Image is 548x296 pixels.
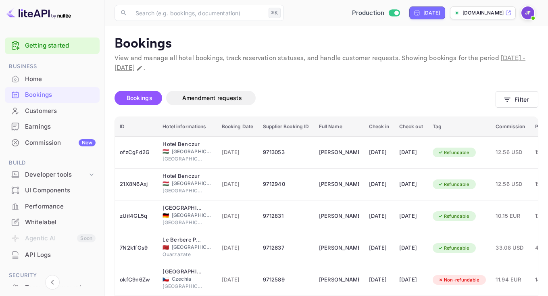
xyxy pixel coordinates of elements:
[120,178,153,191] div: 21X8N6Axj
[5,87,100,103] div: Bookings
[115,54,525,72] span: [DATE] - [DATE]
[496,275,525,284] span: 11.94 EUR
[463,9,504,17] p: [DOMAIN_NAME]
[349,8,403,18] div: Switch to Sandbox mode
[369,178,390,191] div: [DATE]
[5,103,100,118] a: Customers
[433,275,485,285] div: Non-refundable
[369,273,390,286] div: [DATE]
[172,275,212,283] span: Czechia
[217,117,258,137] th: Booking Date
[423,9,440,17] div: [DATE]
[496,91,538,108] button: Filter
[428,117,491,137] th: Tag
[5,183,100,198] a: UI Components
[163,245,169,250] span: Morocco
[491,117,530,137] th: Commission
[222,148,254,157] span: [DATE]
[5,247,100,262] a: API Logs
[120,210,153,223] div: zUif4GL5q
[45,275,60,290] button: Collapse navigation
[399,210,423,223] div: [DATE]
[319,242,359,254] div: Aviva Jezer
[263,242,309,254] div: 9712637
[352,8,385,18] span: Production
[319,210,359,223] div: Jörg Boothe
[222,212,254,221] span: [DATE]
[5,38,100,54] div: Getting started
[5,71,100,86] a: Home
[5,62,100,71] span: Business
[399,146,423,159] div: [DATE]
[79,139,96,146] div: New
[163,213,169,218] span: Germany
[163,219,203,226] span: [GEOGRAPHIC_DATA]
[263,178,309,191] div: 9712940
[172,244,212,251] span: [GEOGRAPHIC_DATA]
[158,117,217,137] th: Hotel informations
[25,138,96,148] div: Commission
[163,187,203,194] span: [GEOGRAPHIC_DATA]
[25,283,96,292] div: Team management
[25,41,96,50] a: Getting started
[163,204,203,212] div: Nikii City Hotel
[433,211,475,221] div: Refundable
[521,6,534,19] img: Jenny Frimer
[115,91,496,105] div: account-settings tabs
[263,273,309,286] div: 9712589
[5,215,100,230] div: Whitelabel
[182,94,242,101] span: Amendment requests
[399,273,423,286] div: [DATE]
[163,283,203,290] span: [GEOGRAPHIC_DATA]
[25,186,96,195] div: UI Components
[25,218,96,227] div: Whitelabel
[115,36,538,52] p: Bookings
[319,146,359,159] div: Maciej Chosiński
[131,5,265,21] input: Search (e.g. bookings, documentation)
[399,242,423,254] div: [DATE]
[5,168,100,182] div: Developer tools
[25,90,96,100] div: Bookings
[269,8,281,18] div: ⌘K
[222,275,254,284] span: [DATE]
[369,146,390,159] div: [DATE]
[115,117,158,137] th: ID
[5,247,100,263] div: API Logs
[394,117,428,137] th: Check out
[314,117,364,137] th: Full Name
[6,6,71,19] img: LiteAPI logo
[135,64,144,72] button: Change date range
[127,94,152,101] span: Bookings
[25,202,96,211] div: Performance
[496,148,525,157] span: 12.56 USD
[5,280,100,295] a: Team management
[5,199,100,215] div: Performance
[496,212,525,221] span: 10.15 EUR
[163,277,169,282] span: Czechia
[163,149,169,154] span: Hungary
[399,178,423,191] div: [DATE]
[172,148,212,155] span: [GEOGRAPHIC_DATA]
[120,146,153,159] div: ofzCgFd2G
[433,148,475,158] div: Refundable
[163,268,203,276] div: Hotel Mala Strana
[25,170,88,179] div: Developer tools
[263,210,309,223] div: 9712831
[5,135,100,150] a: CommissionNew
[5,71,100,87] div: Home
[5,135,100,151] div: CommissionNew
[496,180,525,189] span: 12.56 USD
[5,103,100,119] div: Customers
[5,271,100,280] span: Security
[263,146,309,159] div: 9713053
[163,236,203,244] div: Le Berbere Palace
[172,180,212,187] span: [GEOGRAPHIC_DATA]
[433,243,475,253] div: Refundable
[120,242,153,254] div: 7N2k1fGs9
[25,75,96,84] div: Home
[496,244,525,252] span: 33.08 USD
[319,178,359,191] div: Maciej Chosiński
[222,180,254,189] span: [DATE]
[163,140,203,148] div: Hotel Benczur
